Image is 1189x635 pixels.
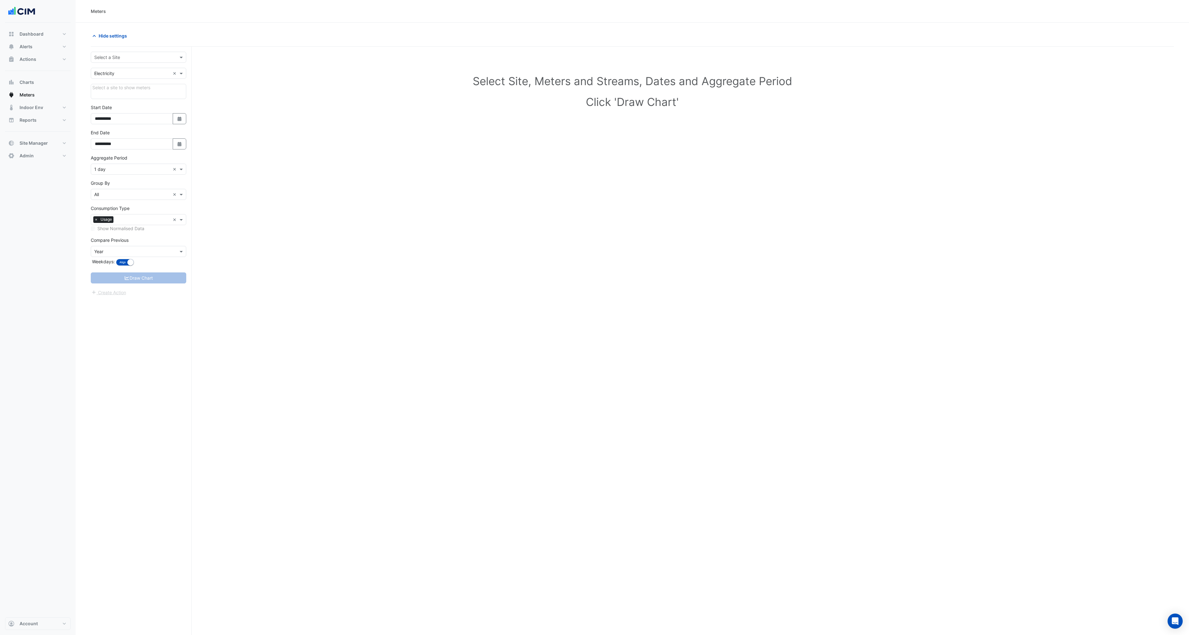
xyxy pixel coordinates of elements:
[8,140,14,146] app-icon: Site Manager
[5,40,71,53] button: Alerts
[8,104,14,111] app-icon: Indoor Env
[91,289,126,294] app-escalated-ticket-create-button: Please correct errors first
[8,31,14,37] app-icon: Dashboard
[99,32,127,39] span: Hide settings
[91,225,186,232] div: Select meters or streams to enable normalisation
[8,56,14,62] app-icon: Actions
[5,53,71,66] button: Actions
[173,191,178,198] span: Clear
[5,101,71,114] button: Indoor Env
[20,56,36,62] span: Actions
[91,205,130,212] label: Consumption Type
[91,84,186,99] div: Click Update or Cancel in Details panel
[5,137,71,149] button: Site Manager
[177,141,182,147] fa-icon: Select Date
[5,89,71,101] button: Meters
[20,31,43,37] span: Dashboard
[97,225,144,232] label: Show Normalised Data
[91,129,110,136] label: End Date
[20,153,34,159] span: Admin
[5,114,71,126] button: Reports
[20,117,37,123] span: Reports
[173,70,178,77] span: Clear
[5,28,71,40] button: Dashboard
[20,79,34,85] span: Charts
[20,44,32,50] span: Alerts
[1168,614,1183,629] div: Open Intercom Messenger
[177,116,182,121] fa-icon: Select Date
[91,8,106,15] div: Meters
[20,104,43,111] span: Indoor Env
[101,95,1164,108] h1: Click 'Draw Chart'
[93,216,99,223] span: ×
[91,154,127,161] label: Aggregate Period
[91,104,112,111] label: Start Date
[101,74,1164,88] h1: Select Site, Meters and Streams, Dates and Aggregate Period
[91,30,131,41] button: Hide settings
[20,620,38,627] span: Account
[91,258,115,265] label: Weekdays:
[5,76,71,89] button: Charts
[173,216,178,223] span: Clear
[91,180,110,186] label: Group By
[91,237,129,243] label: Compare Previous
[8,5,36,18] img: Company Logo
[5,617,71,630] button: Account
[99,216,113,223] span: Usage
[8,79,14,85] app-icon: Charts
[20,140,48,146] span: Site Manager
[8,117,14,123] app-icon: Reports
[173,166,178,172] span: Clear
[8,92,14,98] app-icon: Meters
[8,44,14,50] app-icon: Alerts
[20,92,35,98] span: Meters
[5,149,71,162] button: Admin
[8,153,14,159] app-icon: Admin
